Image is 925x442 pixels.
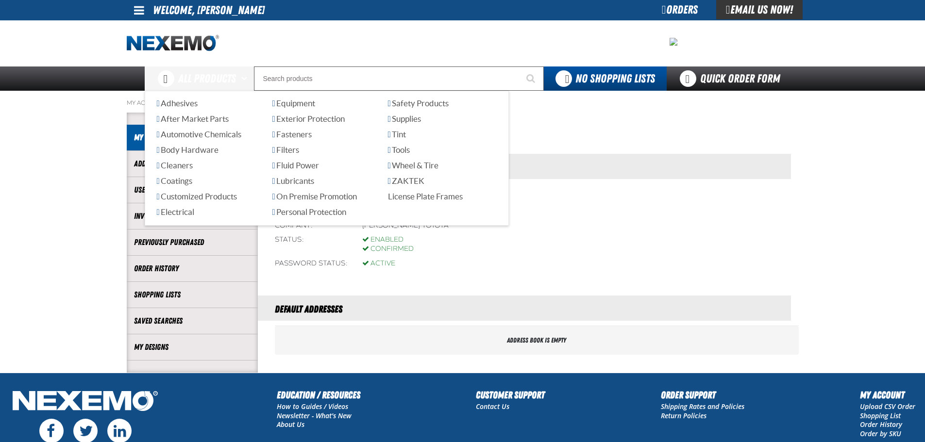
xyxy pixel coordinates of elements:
a: Contact Us [476,402,509,411]
a: Upload CSV Order [860,402,915,411]
a: Quick Order Form [667,66,798,91]
a: Invoice History [134,211,251,222]
span: All Products [178,70,236,87]
a: Newsletter - What's New [277,411,352,420]
span: Automotive Chemicals [157,130,241,139]
h2: Customer Support [476,388,545,402]
a: Order History [860,420,902,429]
a: My Designs [134,342,251,353]
span: Fasteners [272,130,312,139]
span: Lubricants [272,176,314,185]
div: Status [275,235,348,254]
a: How to Guides / Videos [277,402,348,411]
a: Shopping Lists [134,289,251,300]
h2: Education / Resources [277,388,360,402]
div: Password status [275,259,348,268]
a: Order History [134,263,251,274]
span: Wheel & Tire [388,161,438,170]
span: Fluid Power [272,161,319,170]
a: Home [127,35,219,52]
span: Coatings [157,176,192,185]
span: Electrical [157,207,194,216]
span: ZAKTEK [388,176,424,185]
img: Nexemo logo [127,35,219,52]
div: Confirmed [362,245,414,254]
span: Cleaners [157,161,193,170]
span: Personal Protection [272,207,346,216]
h2: My Account [860,388,915,402]
span: No Shopping Lists [575,72,655,85]
a: Saved Searches [134,315,251,327]
div: [PERSON_NAME] Toyota [362,221,449,230]
span: Supplies [388,114,421,123]
a: Users [134,184,251,196]
h2: Order Support [661,388,744,402]
span: Filters [272,145,299,154]
a: Order by SKU [860,429,901,438]
a: Shipping Rates and Policies [661,402,744,411]
span: Tint [388,130,406,139]
input: Search [254,66,544,91]
span: On Premise Promotion [272,192,357,201]
span: After Market Parts [157,114,229,123]
img: 2478c7e4e0811ca5ea97a8c95d68d55a.jpeg [670,38,677,46]
span: Safety Products [388,98,449,108]
span: Adhesives [157,98,198,108]
a: Previously Purchased [134,237,251,248]
div: Enabled [362,235,414,245]
span: License Plate Frames [388,192,463,201]
div: Address book is empty [275,326,799,355]
span: Tools [388,145,410,154]
span: Equipment [272,98,315,108]
span: Exterior Protection [272,114,345,123]
a: About Us [277,420,304,429]
div: Active [362,259,395,268]
a: Shopping List [860,411,901,420]
span: Default Addresses [275,303,342,315]
a: My Profile [134,132,251,143]
span: Body Hardware [157,145,219,154]
a: Address Book [134,158,251,169]
span: Customized Products [157,192,237,201]
a: Return Policies [661,411,706,420]
button: Open All Products pages [238,66,254,91]
div: Company [275,221,348,230]
button: Start Searching [520,66,544,91]
nav: Breadcrumbs [127,99,799,107]
a: My Account [127,99,167,107]
img: Nexemo Logo [10,388,161,416]
button: You do not have available Shopping Lists. Open to Create a New List [544,66,667,91]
